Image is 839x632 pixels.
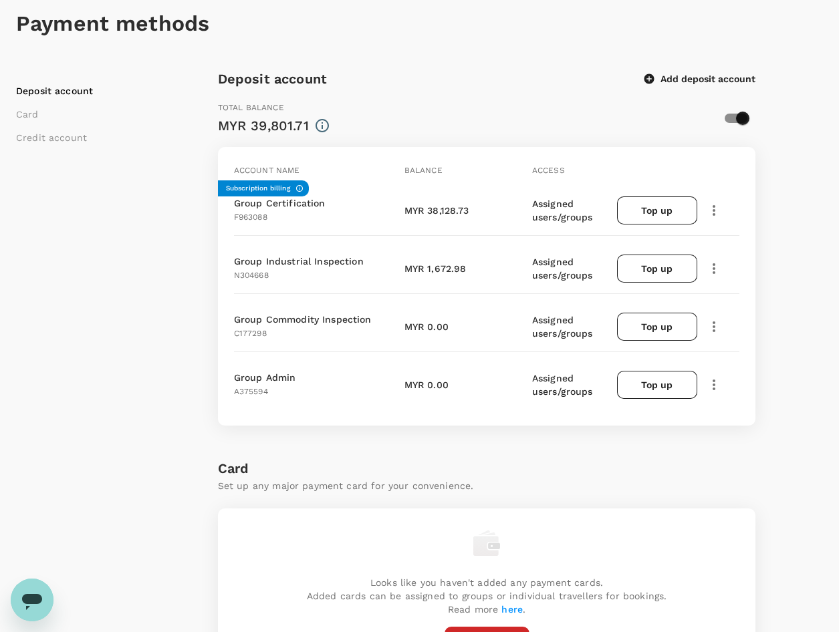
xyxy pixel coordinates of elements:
[218,115,309,136] div: MYR 39,801.71
[16,11,823,36] h1: Payment methods
[617,255,697,283] button: Top up
[473,530,500,557] img: empty
[234,212,267,222] span: F963088
[226,183,290,194] h6: Subscription billing
[404,378,449,391] p: MYR 0.00
[404,320,449,333] p: MYR 0.00
[11,579,53,621] iframe: Button to launch messaging window
[234,387,268,396] span: A375594
[16,131,183,144] li: Credit account
[617,313,697,341] button: Top up
[617,196,697,224] button: Top up
[16,84,183,98] li: Deposit account
[16,108,183,121] li: Card
[532,166,565,175] span: Access
[234,371,296,384] p: Group Admin
[532,257,593,281] span: Assigned users/groups
[234,196,326,210] p: Group Certification
[532,198,593,222] span: Assigned users/groups
[218,479,756,492] p: Set up any major payment card for your convenience.
[404,262,467,275] p: MYR 1,672.98
[404,204,469,217] p: MYR 38,128.73
[501,604,523,615] a: here
[404,166,443,175] span: Balance
[617,371,697,399] button: Top up
[644,73,755,85] button: Add deposit account
[532,315,593,339] span: Assigned users/groups
[234,313,372,326] p: Group Commodity Inspection
[234,255,364,268] p: Group Industrial Inspection
[218,68,327,90] h6: Deposit account
[307,576,667,616] p: Looks like you haven't added any payment cards. Added cards can be assigned to groups or individu...
[532,373,593,397] span: Assigned users/groups
[218,103,284,112] span: Total balance
[234,271,269,280] span: N304668
[218,458,756,479] h6: Card
[234,166,300,175] span: Account name
[234,329,267,338] span: C177298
